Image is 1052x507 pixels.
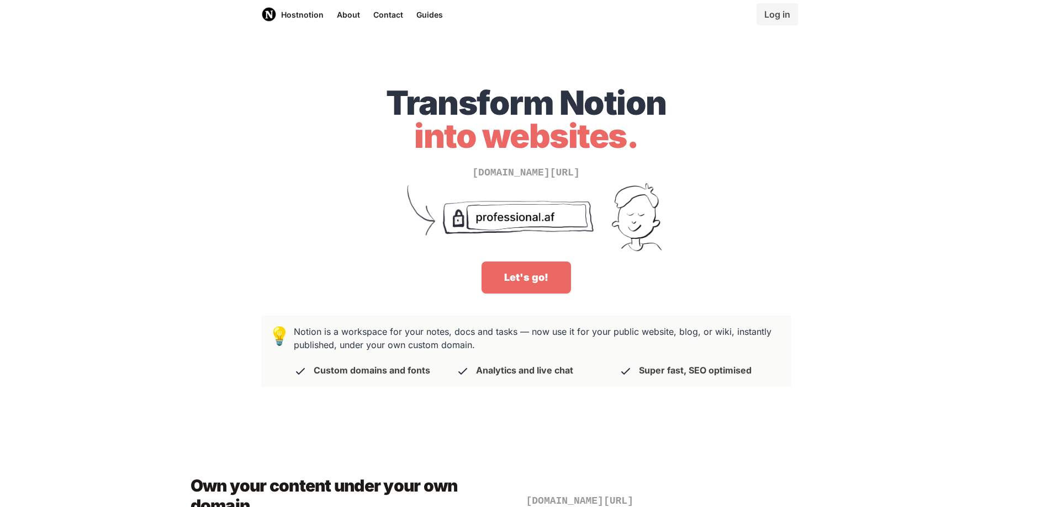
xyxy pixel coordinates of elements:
img: Turn unprofessional Notion URLs into your sexy domain [388,180,664,261]
a: Let's go! [482,261,571,293]
span: 💡 [268,325,290,347]
span: into websites. [414,116,638,156]
p: Custom domains and fonts [314,365,430,376]
h1: Transform Notion [261,86,791,152]
a: Log in [757,3,798,25]
p: Super fast, SEO optimised [639,365,752,376]
span: [DOMAIN_NAME][URL] [472,167,579,178]
img: Host Notion logo [261,7,277,22]
span: [DOMAIN_NAME][URL] [526,495,633,506]
h3: Notion is a workspace for your notes, docs and tasks — now use it for your public website, blog, ... [290,325,782,378]
p: Analytics and live chat [476,365,573,376]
